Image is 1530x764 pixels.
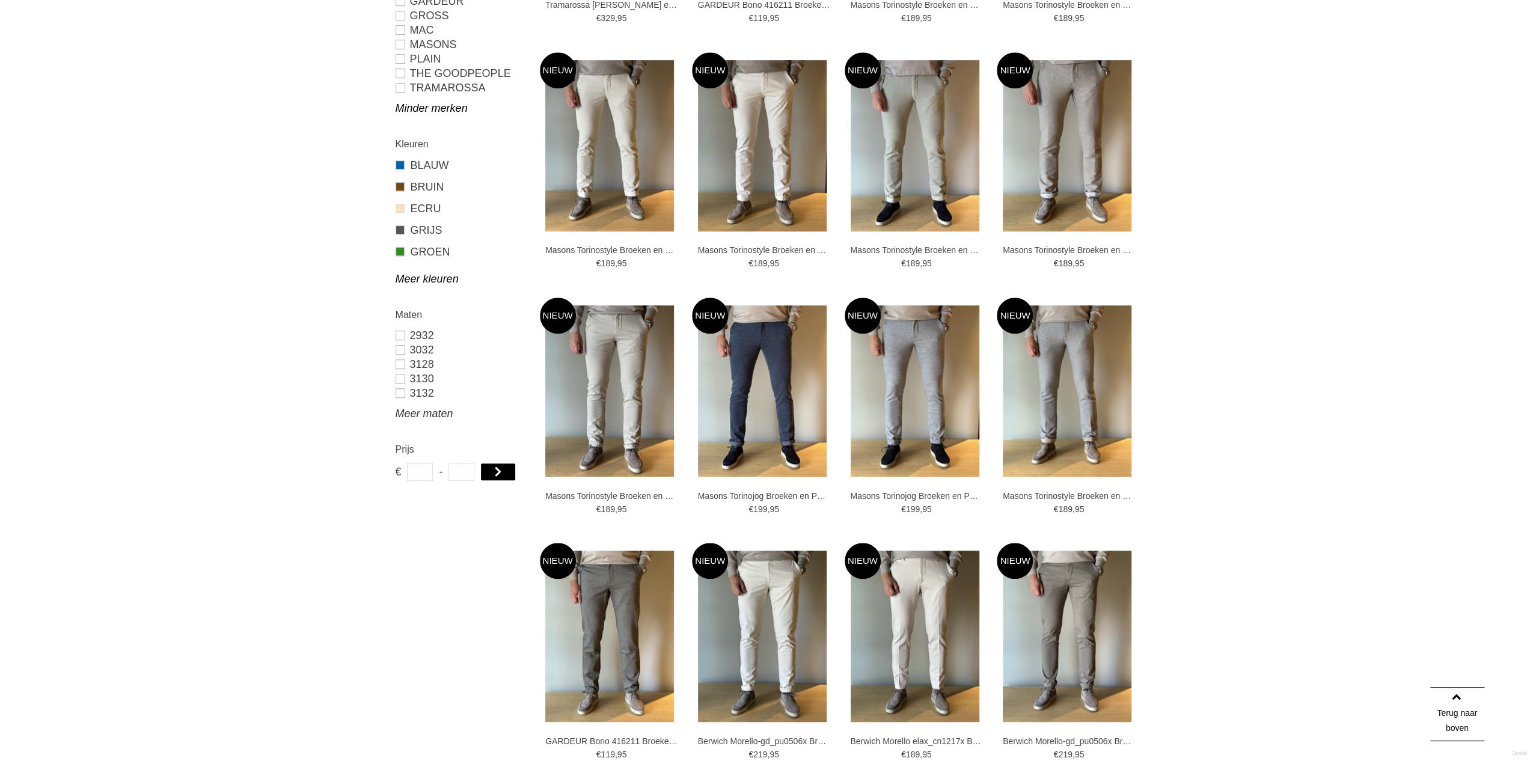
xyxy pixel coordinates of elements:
[545,551,674,722] img: GARDEUR Bono 416211 Broeken en Pantalons
[922,504,932,514] span: 95
[770,13,779,23] span: 95
[1073,504,1075,514] span: ,
[1073,258,1075,268] span: ,
[1054,504,1059,514] span: €
[906,750,920,759] span: 189
[748,258,753,268] span: €
[1073,13,1075,23] span: ,
[1075,258,1085,268] span: 95
[1003,490,1135,501] a: Masons Torinostyle Broeken en Pantalons
[1058,750,1072,759] span: 219
[396,386,525,400] a: 3132
[439,463,442,481] span: -
[753,504,767,514] span: 199
[396,371,525,386] a: 3130
[396,66,525,81] a: The Goodpeople
[545,305,674,477] img: Masons Torinostyle Broeken en Pantalons
[851,551,979,722] img: Berwich Morello elax_cn1217x Broeken en Pantalons
[601,750,614,759] span: 119
[1075,504,1085,514] span: 95
[1512,746,1527,761] a: Divide
[601,258,614,268] span: 189
[396,8,525,23] a: GROSS
[920,13,922,23] span: ,
[922,13,932,23] span: 95
[617,258,627,268] span: 95
[906,258,920,268] span: 189
[748,504,753,514] span: €
[901,13,906,23] span: €
[850,245,982,255] a: Masons Torinostyle Broeken en Pantalons
[1058,13,1072,23] span: 189
[698,245,830,255] a: Masons Torinostyle Broeken en Pantalons
[1054,750,1059,759] span: €
[396,81,525,95] a: Tramarossa
[1073,750,1075,759] span: ,
[770,258,779,268] span: 95
[1003,551,1131,722] img: Berwich Morello-gd_pu0506x Broeken en Pantalons
[1430,687,1484,741] a: Terug naar boven
[922,258,932,268] span: 95
[615,13,617,23] span: ,
[767,750,770,759] span: ,
[545,490,678,501] a: Masons Torinostyle Broeken en Pantalons
[601,13,614,23] span: 329
[617,13,627,23] span: 95
[851,60,979,231] img: Masons Torinostyle Broeken en Pantalons
[396,343,525,357] a: 3032
[922,750,932,759] span: 95
[1058,258,1072,268] span: 189
[920,750,922,759] span: ,
[906,504,920,514] span: 199
[1003,245,1135,255] a: Masons Torinostyle Broeken en Pantalons
[396,406,525,421] a: Meer maten
[920,504,922,514] span: ,
[748,750,753,759] span: €
[1054,13,1059,23] span: €
[767,258,770,268] span: ,
[396,23,525,37] a: MAC
[1003,305,1131,477] img: Masons Torinostyle Broeken en Pantalons
[850,736,982,747] a: Berwich Morello elax_cn1217x Broeken en Pantalons
[906,13,920,23] span: 189
[396,201,525,216] a: ECRU
[596,750,601,759] span: €
[698,490,830,501] a: Masons Torinojog Broeken en Pantalons
[396,442,525,457] h2: Prijs
[1054,258,1059,268] span: €
[396,52,525,66] a: Plain
[850,490,982,501] a: Masons Torinojog Broeken en Pantalons
[901,750,906,759] span: €
[596,504,601,514] span: €
[851,305,979,477] img: Masons Torinojog Broeken en Pantalons
[753,258,767,268] span: 189
[753,750,767,759] span: 219
[920,258,922,268] span: ,
[545,60,674,231] img: Masons Torinostyle Broeken en Pantalons
[1075,13,1085,23] span: 95
[396,222,525,238] a: GRIJS
[767,504,770,514] span: ,
[1003,60,1131,231] img: Masons Torinostyle Broeken en Pantalons
[1075,750,1085,759] span: 95
[901,504,906,514] span: €
[770,504,779,514] span: 95
[617,504,627,514] span: 95
[396,37,525,52] a: Masons
[396,179,525,195] a: BRUIN
[596,258,601,268] span: €
[767,13,770,23] span: ,
[545,245,678,255] a: Masons Torinostyle Broeken en Pantalons
[396,101,525,115] a: Minder merken
[617,750,627,759] span: 95
[396,157,525,173] a: BLAUW
[396,307,525,322] h2: Maten
[396,357,525,371] a: 3128
[396,328,525,343] a: 2932
[748,13,753,23] span: €
[698,305,827,477] img: Masons Torinojog Broeken en Pantalons
[615,258,617,268] span: ,
[770,750,779,759] span: 95
[1058,504,1072,514] span: 189
[901,258,906,268] span: €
